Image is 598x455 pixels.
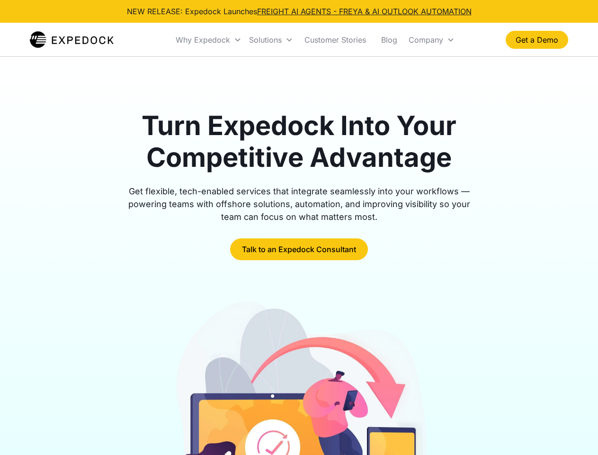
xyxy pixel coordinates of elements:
[257,7,472,16] a: FREIGHT AI AGENTS - FREYA & AI OUTLOOK AUTOMATION
[249,35,282,45] div: Solutions
[405,24,458,56] div: Company
[374,24,405,56] a: Blog
[127,6,472,17] div: NEW RELEASE: Expedock Launches
[297,24,374,56] a: Customer Stories
[30,30,114,49] img: Expedock Logo
[117,110,481,173] h1: Turn Expedock Into Your Competitive Advantage
[172,24,245,56] div: Why Expedock
[117,185,481,223] div: Get flexible, tech-enabled services that integrate seamlessly into your workflows — powering team...
[409,35,443,45] div: Company
[230,238,368,260] a: Talk to an Expedock Consultant
[245,24,297,56] div: Solutions
[506,31,568,49] a: Get a Demo
[551,409,598,455] iframe: Chat Widget
[176,35,230,45] div: Why Expedock
[30,30,114,49] a: home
